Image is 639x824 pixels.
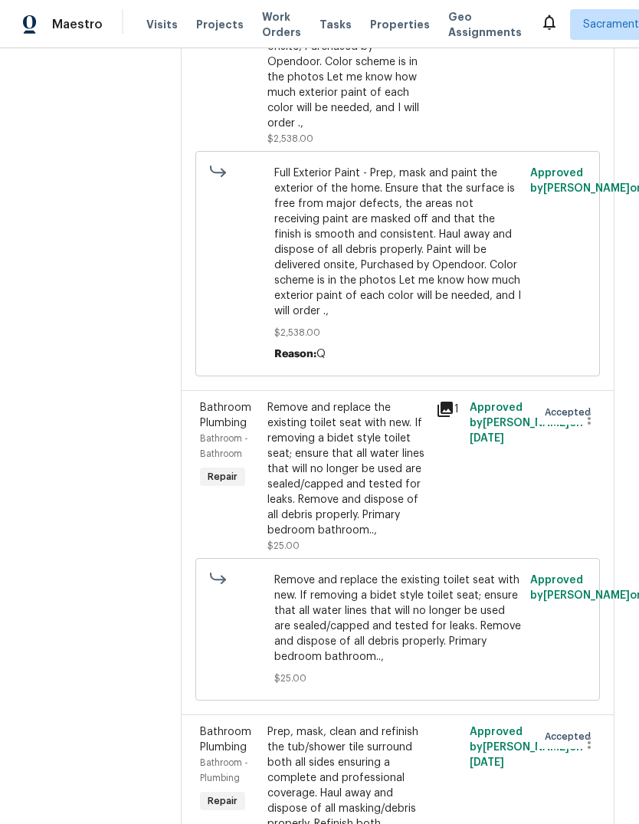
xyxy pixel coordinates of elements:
span: Bathroom Plumbing [200,402,251,428]
span: Q [316,349,326,359]
div: Remove and replace the existing toilet seat with new. If removing a bidet style toilet seat; ensu... [267,400,427,538]
span: Approved by [PERSON_NAME] on [470,727,583,768]
span: Accepted [545,729,597,744]
span: Properties [370,17,430,32]
span: Work Orders [262,9,301,40]
span: Approved by [PERSON_NAME] on [470,402,583,444]
span: Maestro [52,17,103,32]
span: Accepted [545,405,597,420]
span: $2,538.00 [267,134,313,143]
span: Repair [202,793,244,809]
span: [DATE] [470,433,504,444]
span: Tasks [319,19,352,30]
span: Bathroom Plumbing [200,727,251,753]
span: $25.00 [267,541,300,550]
span: $2,538.00 [274,325,522,340]
span: Remove and replace the existing toilet seat with new. If removing a bidet style toilet seat; ensu... [274,573,522,665]
span: Bathroom - Plumbing [200,758,248,783]
span: Reason: [274,349,316,359]
div: 1 [436,400,460,419]
span: [DATE] [470,757,504,768]
span: Repair [202,469,244,484]
span: Visits [146,17,178,32]
span: $25.00 [274,671,522,686]
span: Full Exterior Paint - Prep, mask and paint the exterior of the home. Ensure that the surface is f... [274,166,522,319]
span: Bathroom - Bathroom [200,434,248,458]
span: Geo Assignments [448,9,522,40]
span: Projects [196,17,244,32]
